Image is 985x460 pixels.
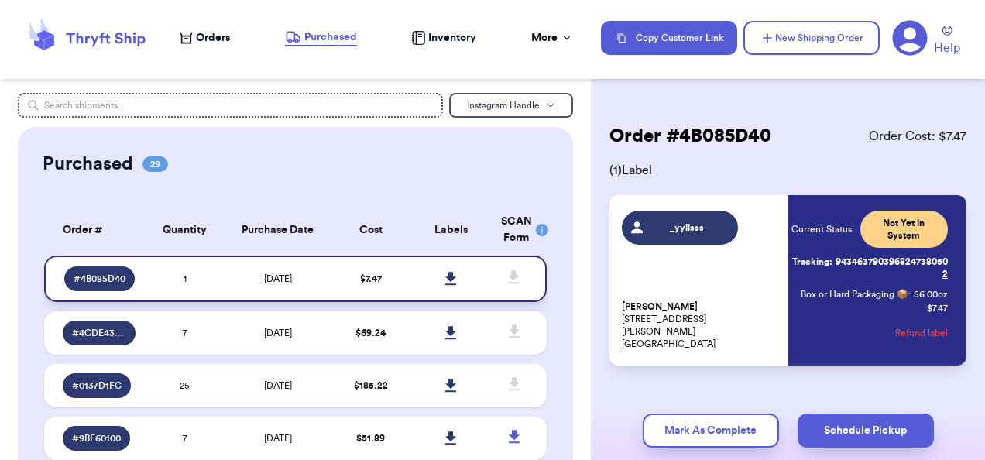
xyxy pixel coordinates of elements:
span: 25 [180,381,190,390]
h2: Purchased [43,152,133,177]
a: Purchased [285,29,357,46]
span: Orders [196,30,230,46]
p: $ 7.47 [927,302,948,314]
span: # 4CDE43D2 [72,327,126,339]
a: Tracking:9434637903968247380502 [791,249,948,287]
p: [STREET_ADDRESS][PERSON_NAME] [GEOGRAPHIC_DATA] [622,300,778,350]
span: [PERSON_NAME] [622,301,698,313]
span: # 4B085D40 [74,273,125,285]
button: Copy Customer Link [601,21,737,55]
button: Schedule Pickup [798,414,934,448]
span: [DATE] [264,434,292,443]
a: Orders [180,30,230,46]
span: Box or Hard Packaging 📦 [801,290,908,299]
span: ( 1 ) Label [609,161,966,180]
span: Current Status: [791,223,854,235]
h2: Order # 4B085D40 [609,124,771,149]
span: $ 51.89 [356,434,385,443]
span: [DATE] [264,274,292,283]
span: $ 185.22 [354,381,388,390]
th: Cost [331,204,411,256]
span: _yyllsss [650,221,724,234]
th: Quantity [145,204,225,256]
span: Not Yet in System [870,217,939,242]
a: Inventory [411,30,476,46]
button: Refund label [895,316,948,350]
input: Search shipments... [18,93,443,118]
a: Help [934,26,960,57]
button: Mark As Complete [643,414,779,448]
th: Order # [44,204,145,256]
div: More [531,30,573,46]
th: Purchase Date [225,204,331,256]
span: : [908,288,911,300]
span: Tracking: [792,256,832,268]
span: # 0137D1FC [72,379,122,392]
span: [DATE] [264,381,292,390]
span: Help [934,39,960,57]
span: [DATE] [264,328,292,338]
button: Instagram Handle [449,93,573,118]
span: Instagram Handle [467,101,540,110]
span: Purchased [304,29,357,45]
th: Labels [411,204,492,256]
div: SCAN Form [501,214,528,246]
span: 29 [142,156,168,172]
button: New Shipping Order [743,21,880,55]
span: $ 69.24 [355,328,386,338]
span: # 9BF60100 [72,432,121,445]
span: 7 [183,328,187,338]
span: 1 [184,274,187,283]
span: 7 [183,434,187,443]
span: $ 7.47 [360,274,382,283]
span: Order Cost: $ 7.47 [869,127,966,146]
span: Inventory [428,30,476,46]
span: 56.00 oz [914,288,948,300]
